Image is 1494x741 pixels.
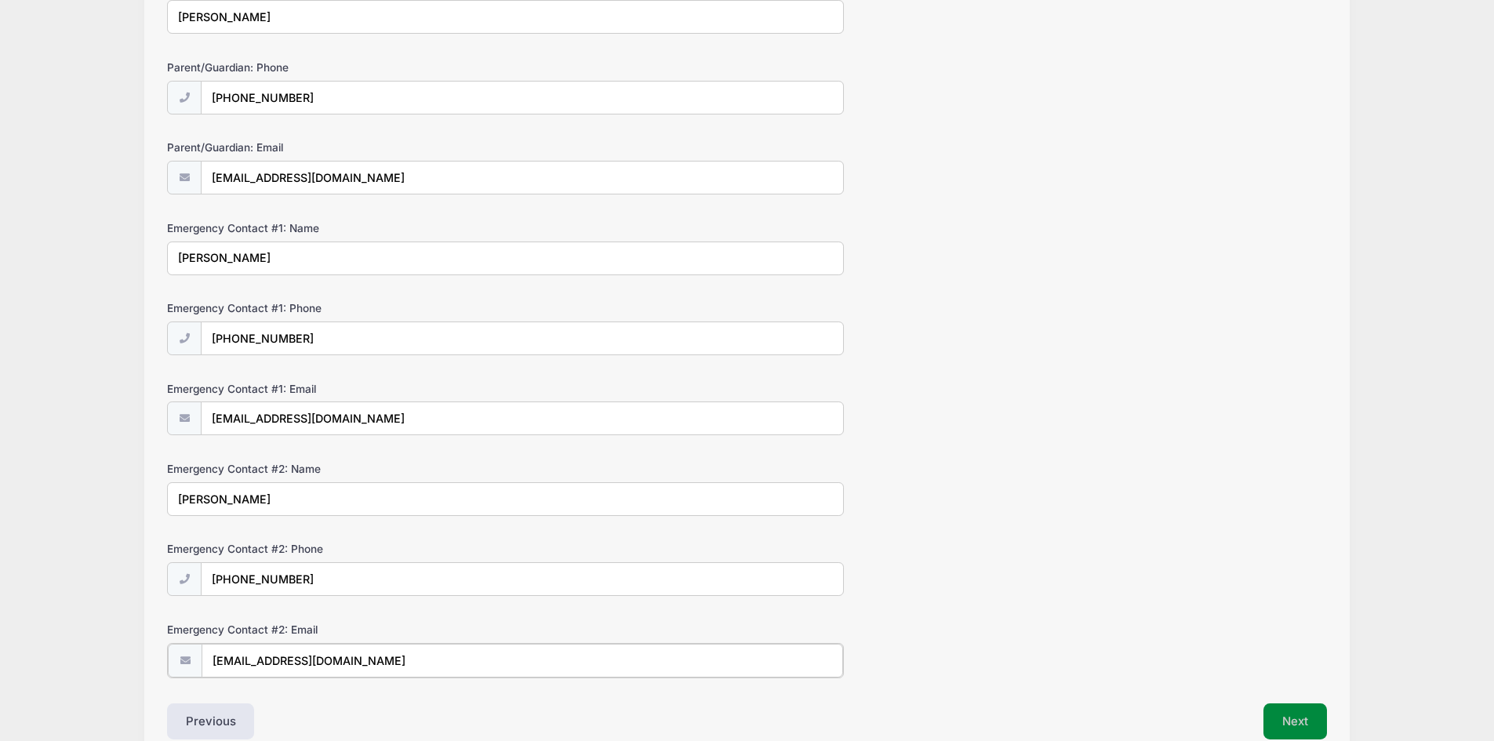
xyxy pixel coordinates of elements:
input: (xxx) xxx-xxxx [201,321,844,355]
label: Parent/Guardian: Email [167,140,554,155]
label: Emergency Contact #1: Name [167,220,554,236]
label: Emergency Contact #1: Email [167,381,554,397]
input: (xxx) xxx-xxxx [201,562,844,596]
button: Previous [167,703,255,739]
input: email@email.com [201,401,844,435]
label: Emergency Contact #1: Phone [167,300,554,316]
input: (xxx) xxx-xxxx [201,81,844,114]
input: email@email.com [201,161,844,194]
button: Next [1263,703,1327,739]
label: Emergency Contact #2: Phone [167,541,554,557]
input: email@email.com [202,644,843,677]
label: Parent/Guardian: Phone [167,60,554,75]
label: Emergency Contact #2: Email [167,622,554,637]
label: Emergency Contact #2: Name [167,461,554,477]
